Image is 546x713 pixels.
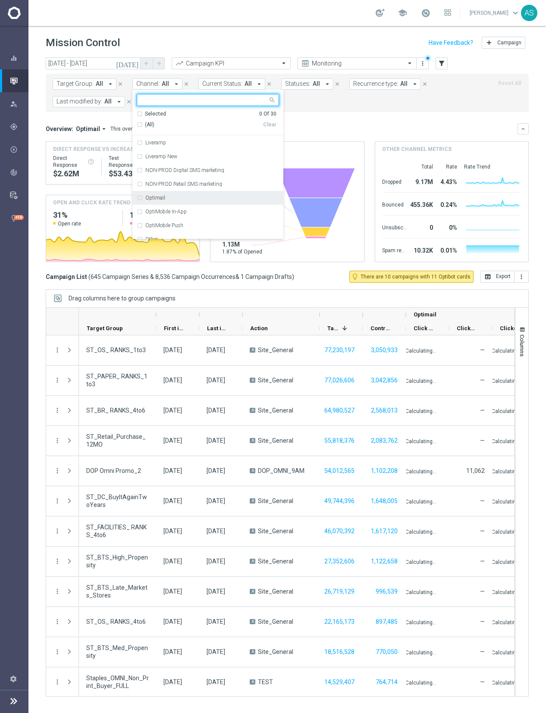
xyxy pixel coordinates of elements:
[370,526,399,537] button: 1,617,120
[250,378,255,383] span: A
[53,618,61,625] button: more_vert
[492,467,523,475] p: Calculating...
[511,8,520,18] span: keyboard_arrow_down
[438,59,446,67] i: filter_alt
[398,8,407,18] span: school
[258,648,293,656] span: Site_General
[144,60,150,66] i: arrow_back
[10,169,18,176] i: track_changes
[207,407,225,414] div: 06 Sep 2025, Saturday
[250,468,255,473] span: A
[250,325,268,331] span: Action
[250,498,255,503] span: A
[436,174,457,188] div: 4.43%
[145,121,154,128] span: (All)
[258,346,293,354] span: Site_General
[429,40,473,46] input: Have Feedback?
[125,97,133,106] button: close
[349,78,421,90] button: Recurrence type: All arrow_drop_down
[411,163,433,170] div: Total
[79,637,535,667] div: Press SPACE to select this row.
[163,407,182,414] div: 09 Aug 2025, Saturday
[76,125,100,133] span: Optimail
[100,125,108,133] i: arrow_drop_down
[370,325,391,331] span: Control Customers
[10,123,28,131] div: Plan
[9,169,28,176] button: track_changes Analyze
[327,325,339,331] span: Targeted Customers
[137,191,279,205] div: Optimail
[46,426,79,456] div: Press SPACE to select this row.
[53,467,61,475] i: more_vert
[9,192,28,199] div: Data Studio
[162,80,169,88] span: All
[382,174,407,188] div: Dropped
[79,516,535,547] div: Press SPACE to select this row.
[235,273,239,280] span: &
[10,69,28,92] div: Mission Control
[198,78,265,90] button: Current Status: All arrow_drop_down
[425,55,431,61] div: There are unsaved changes
[207,467,225,475] div: 11 Sep 2025, Thursday
[250,408,255,413] span: A
[414,311,436,318] span: Optimail
[250,589,255,594] span: A
[53,437,61,444] i: more_vert
[436,163,457,170] div: Rate
[137,136,279,150] div: Liveramp
[323,375,355,386] button: 77,026,606
[313,80,320,88] span: All
[250,438,255,443] span: A
[53,376,61,384] button: more_vert
[370,556,399,567] button: 1,122,658
[163,376,182,384] div: 09 Aug 2025, Saturday
[298,57,417,69] ng-select: Monitoring
[53,407,61,414] i: more_vert
[411,197,433,211] div: 455.36K
[53,588,61,595] i: more_vert
[323,405,355,416] button: 64,980,527
[469,6,521,19] a: [PERSON_NAME]keyboard_arrow_down
[334,81,340,87] i: close
[9,100,28,107] div: person_search Explore
[182,79,190,89] button: close
[46,456,79,486] div: Press SPACE to select this row.
[86,372,149,388] span: ST_PAPER_ RANKS_1to3
[53,145,183,153] span: Direct Response VS Increase In Total Mid Shipment Dotcom Transaction Amount
[163,437,182,444] div: 10 Aug 2025, Sunday
[353,80,398,88] span: Recurrence type:
[480,377,485,384] span: —
[9,123,28,130] div: gps_fixed Plan
[79,577,535,607] div: Press SPACE to select this row.
[323,556,355,567] button: 27,352,606
[10,100,28,108] div: Explore
[265,79,273,89] button: close
[136,80,160,88] span: Channel:
[14,215,24,220] div: +10
[370,375,399,386] button: 3,042,856
[436,220,457,234] div: 0%
[258,618,293,625] span: Site_General
[53,497,61,505] button: more_vert
[436,57,448,69] button: filter_alt
[301,59,310,68] i: preview
[9,146,28,153] div: play_circle_outline Execute
[519,335,526,356] span: Columns
[53,557,61,565] button: more_vert
[258,376,293,384] span: Site_General
[53,648,61,656] i: more_vert
[56,80,94,88] span: Target Group:
[405,346,436,354] p: Calculating...
[323,677,355,688] button: 14,529,407
[411,220,433,234] div: 0
[405,437,436,445] p: Calculating...
[69,295,176,302] div: Row Groups
[145,237,158,242] label: Other
[46,125,73,133] h3: Overview:
[183,81,189,87] i: close
[145,195,165,200] label: Optimail
[222,241,262,248] span: 1.13M
[202,80,242,88] span: Current Status:
[10,146,18,153] i: play_circle_outline
[10,146,28,153] div: Execute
